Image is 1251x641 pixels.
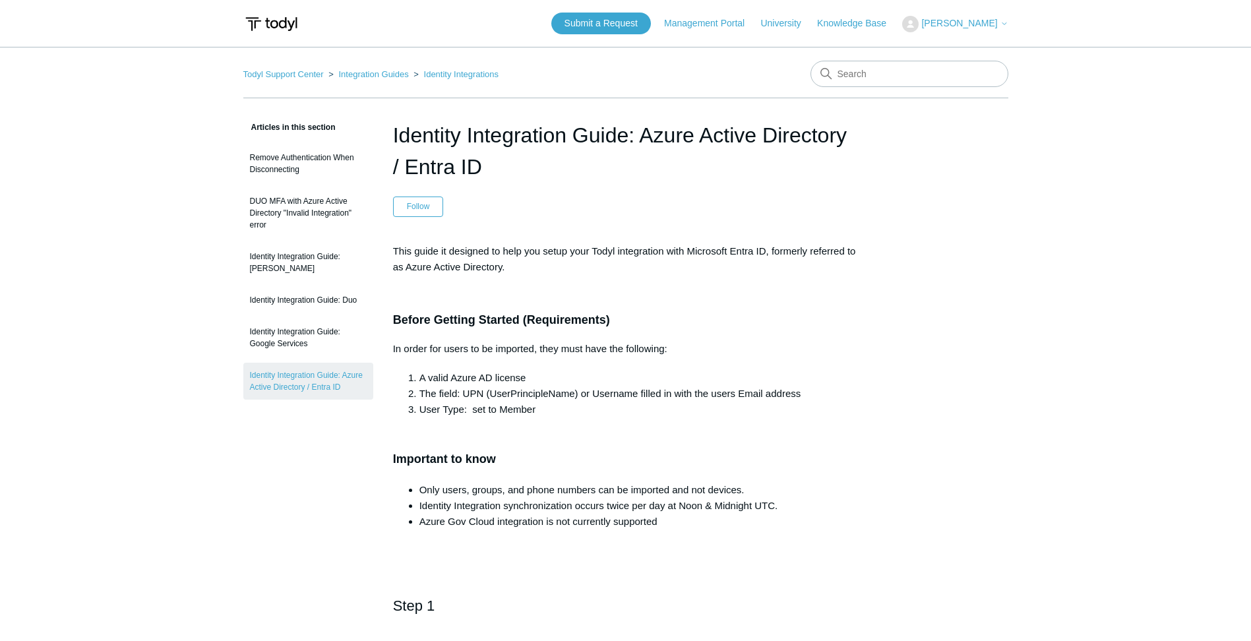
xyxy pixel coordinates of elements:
[243,288,373,313] a: Identity Integration Guide: Duo
[419,370,859,386] li: A valid Azure AD license
[393,119,859,183] h1: Identity Integration Guide: Azure Active Directory / Entra ID
[243,69,326,79] li: Todyl Support Center
[243,69,324,79] a: Todyl Support Center
[338,69,408,79] a: Integration Guides
[393,197,444,216] button: Follow Article
[921,18,997,28] span: [PERSON_NAME]
[419,386,859,402] li: The field: UPN (UserPrincipleName) or Username filled in with the users Email address
[551,13,651,34] a: Submit a Request
[243,319,373,356] a: Identity Integration Guide: Google Services
[243,363,373,400] a: Identity Integration Guide: Azure Active Directory / Entra ID
[393,311,859,330] h3: Before Getting Started (Requirements)
[419,402,859,417] li: User Type: set to Member
[810,61,1008,87] input: Search
[243,145,373,182] a: Remove Authentication When Disconnecting
[243,189,373,237] a: DUO MFA with Azure Active Directory "Invalid Integration" error
[760,16,814,30] a: University
[419,482,859,498] li: Only users, groups, and phone numbers can be imported and not devices.
[326,69,411,79] li: Integration Guides
[664,16,758,30] a: Management Portal
[411,69,499,79] li: Identity Integrations
[393,243,859,275] p: This guide it designed to help you setup your Todyl integration with Microsoft Entra ID, formerly...
[902,16,1008,32] button: [PERSON_NAME]
[419,498,859,514] li: Identity Integration synchronization occurs twice per day at Noon & Midnight UTC.
[393,341,859,357] p: In order for users to be imported, they must have the following:
[243,12,299,36] img: Todyl Support Center Help Center home page
[817,16,900,30] a: Knowledge Base
[393,594,859,640] h2: Step 1
[243,244,373,281] a: Identity Integration Guide: [PERSON_NAME]
[243,123,336,132] span: Articles in this section
[424,69,499,79] a: Identity Integrations
[419,514,859,530] li: Azure Gov Cloud integration is not currently supported
[393,431,859,469] h3: Important to know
